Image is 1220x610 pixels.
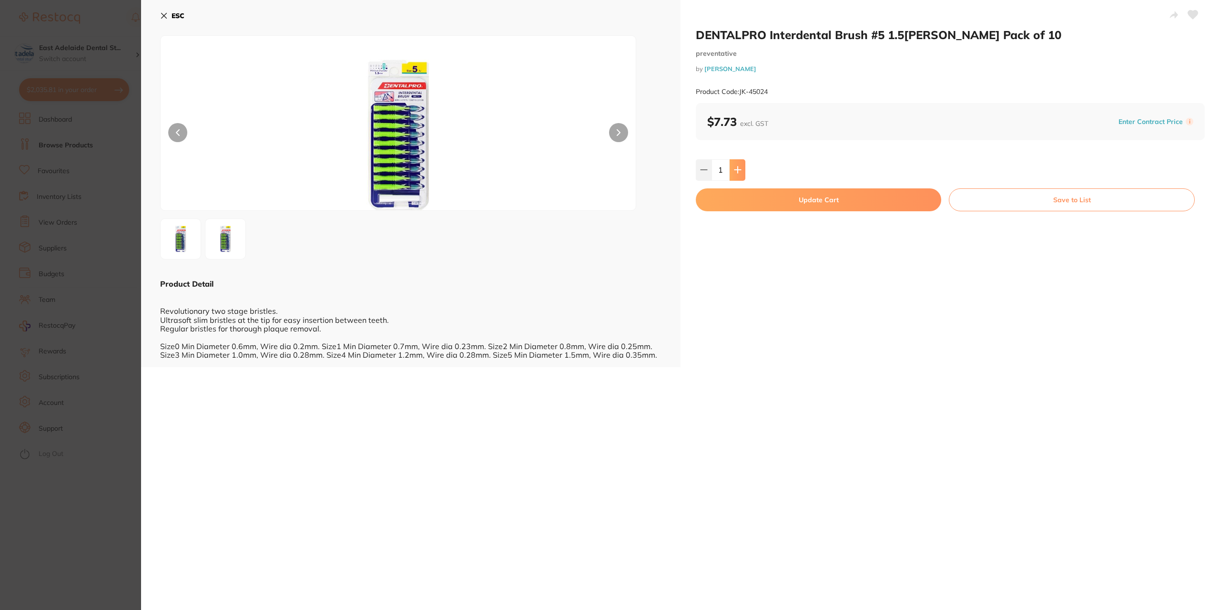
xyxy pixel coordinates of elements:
img: XzIuanBn [208,222,243,256]
img: LmpwZw [255,60,540,210]
a: [PERSON_NAME] [704,65,756,72]
label: i [1186,118,1193,125]
h2: DENTALPRO Interdental Brush #5 1.5[PERSON_NAME] Pack of 10 [696,28,1205,42]
small: by [696,65,1205,72]
button: Enter Contract Price [1116,117,1186,126]
button: Update Cart [696,188,941,211]
span: excl. GST [740,119,768,128]
button: ESC [160,8,184,24]
b: ESC [172,11,184,20]
img: LmpwZw [163,222,198,256]
small: preventative [696,50,1205,58]
b: Product Detail [160,279,213,289]
small: Product Code: JK-45024 [696,88,768,96]
div: Revolutionary two stage bristles. Ultrasoft slim bristles at the tip for easy insertion between t... [160,289,661,359]
b: $7.73 [707,114,768,129]
button: Save to List [949,188,1195,211]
